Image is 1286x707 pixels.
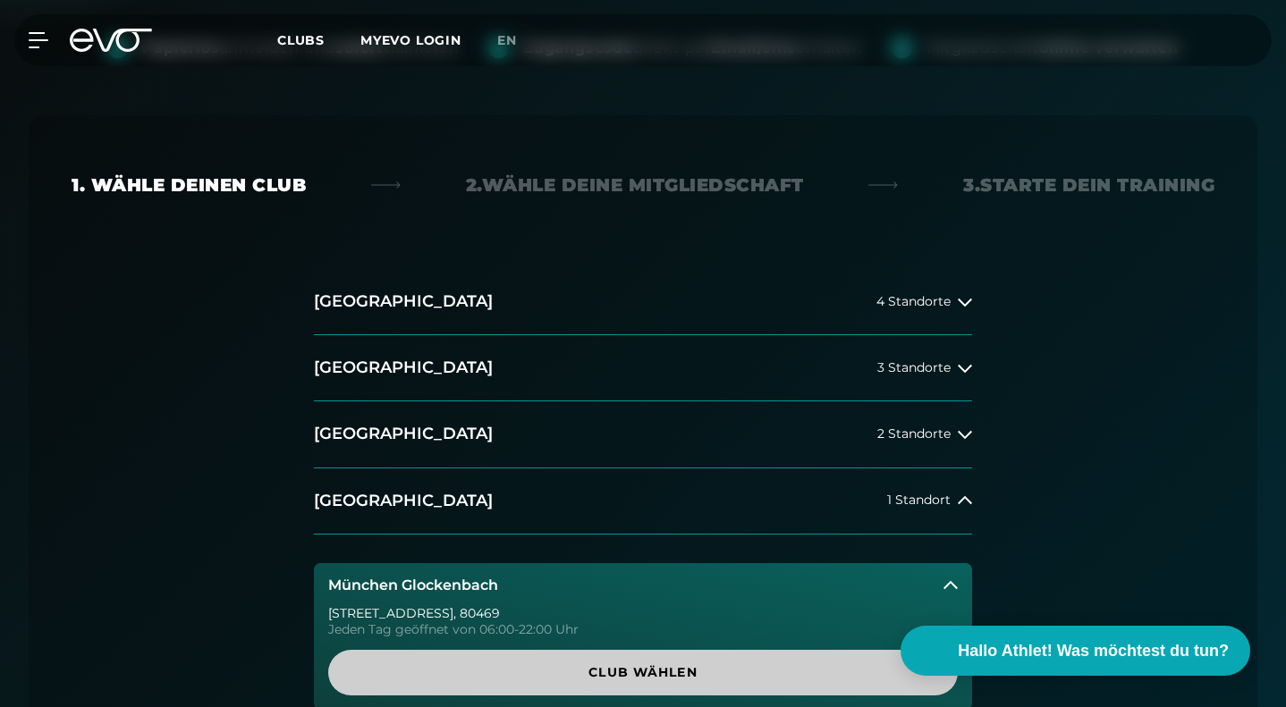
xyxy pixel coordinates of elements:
span: Clubs [277,32,325,48]
a: en [497,30,538,51]
a: MYEVO LOGIN [360,32,461,48]
h2: [GEOGRAPHIC_DATA] [314,290,493,313]
h3: München Glockenbach [328,577,498,593]
span: 4 Standorte [876,295,951,308]
span: Club wählen [350,663,936,682]
div: 2. Wähle deine Mitgliedschaft [466,173,804,198]
button: Hallo Athlet! Was möchtest du tun? [901,626,1250,676]
button: [GEOGRAPHIC_DATA]4 Standorte [314,269,972,335]
h2: [GEOGRAPHIC_DATA] [314,423,493,445]
span: 3 Standorte [877,361,951,375]
span: 2 Standorte [877,427,951,441]
div: Jeden Tag geöffnet von 06:00-22:00 Uhr [328,623,958,635]
button: [GEOGRAPHIC_DATA]3 Standorte [314,335,972,401]
div: 3. Starte dein Training [963,173,1214,198]
h2: [GEOGRAPHIC_DATA] [314,357,493,379]
div: [STREET_ADDRESS] , 80469 [328,607,958,619]
h2: [GEOGRAPHIC_DATA] [314,490,493,512]
div: 1. Wähle deinen Club [72,173,306,198]
button: München Glockenbach [314,563,972,608]
span: en [497,32,517,48]
button: [GEOGRAPHIC_DATA]2 Standorte [314,401,972,467]
a: Club wählen [328,650,958,695]
span: Hallo Athlet! Was möchtest du tun? [958,639,1229,663]
button: [GEOGRAPHIC_DATA]1 Standort [314,468,972,534]
a: Clubs [277,31,360,48]
span: 1 Standort [887,493,951,507]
